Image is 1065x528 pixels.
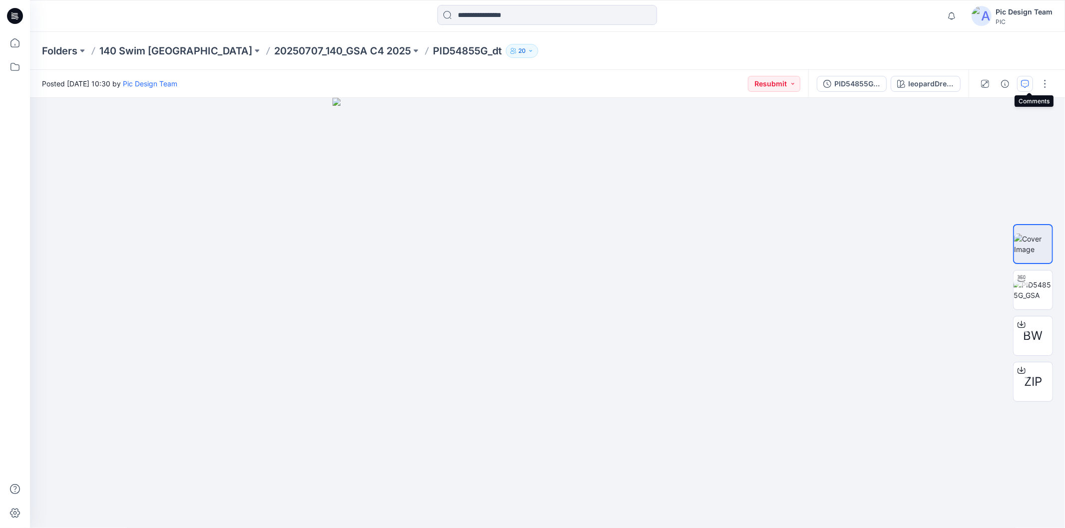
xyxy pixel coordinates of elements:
[42,44,77,58] a: Folders
[1024,327,1043,345] span: BW
[99,44,252,58] a: 140 Swim [GEOGRAPHIC_DATA]
[518,45,526,56] p: 20
[42,78,177,89] span: Posted [DATE] 10:30 by
[433,44,502,58] p: PID54855G_dt
[817,76,887,92] button: PID54855G_GSA_V2
[123,79,177,88] a: Pic Design Team
[997,76,1013,92] button: Details
[834,78,880,89] div: PID54855G_GSA_V2
[996,18,1053,25] div: PIC
[1014,279,1053,300] img: PID54855G_GSA
[506,44,538,58] button: 20
[891,76,961,92] button: leopardDreams
[1024,373,1042,391] span: ZIP
[908,78,954,89] div: leopardDreams
[274,44,411,58] a: 20250707_140_GSA C4 2025
[972,6,992,26] img: avatar
[996,6,1053,18] div: Pic Design Team
[1014,234,1052,255] img: Cover Image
